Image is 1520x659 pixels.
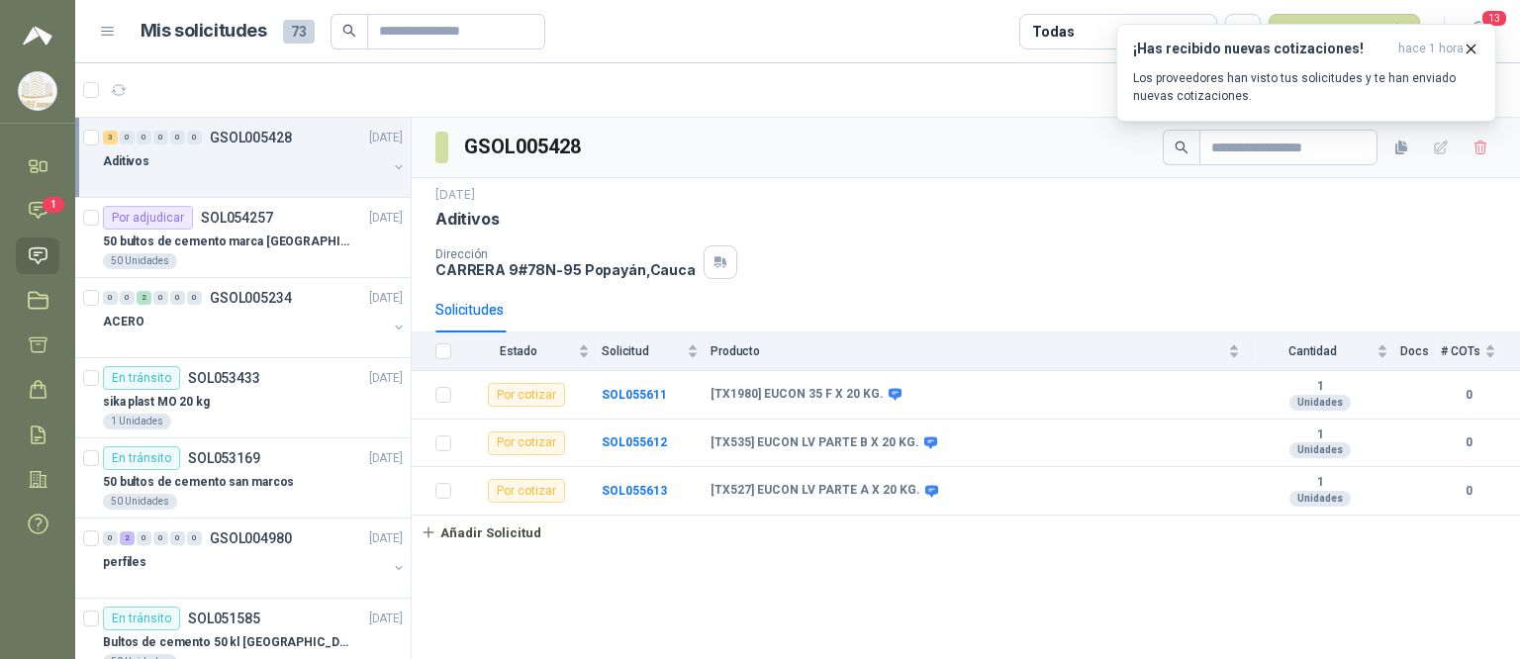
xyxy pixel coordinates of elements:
[103,393,210,412] p: sika plast MO 20 kg
[210,291,292,305] p: GSOL005234
[141,17,267,46] h1: Mis solicitudes
[188,451,260,465] p: SOL053169
[1269,14,1420,49] button: Nueva solicitud
[1032,21,1074,43] div: Todas
[120,531,135,545] div: 2
[1252,332,1400,371] th: Cantidad
[188,371,260,385] p: SOL053433
[120,291,135,305] div: 0
[369,529,403,548] p: [DATE]
[103,253,177,269] div: 50 Unidades
[369,129,403,147] p: [DATE]
[1289,442,1351,458] div: Unidades
[602,344,683,358] span: Solicitud
[103,286,407,349] a: 0 0 2 0 0 0 GSOL005234[DATE] ACERO
[153,531,168,545] div: 0
[283,20,315,44] span: 73
[170,291,185,305] div: 0
[201,211,273,225] p: SOL054257
[43,197,64,213] span: 1
[1175,141,1188,154] span: search
[1252,344,1373,358] span: Cantidad
[369,610,403,628] p: [DATE]
[1252,427,1388,443] b: 1
[369,369,403,388] p: [DATE]
[153,291,168,305] div: 0
[187,291,202,305] div: 0
[1441,344,1480,358] span: # COTs
[210,531,292,545] p: GSOL004980
[103,414,171,429] div: 1 Unidades
[435,247,696,261] p: Dirección
[602,332,711,371] th: Solicitud
[435,186,475,205] p: [DATE]
[16,192,59,229] a: 1
[23,24,52,47] img: Logo peakr
[75,198,411,278] a: Por adjudicarSOL054257[DATE] 50 bultos de cemento marca [GEOGRAPHIC_DATA][PERSON_NAME]50 Unidades
[1441,433,1496,452] b: 0
[103,291,118,305] div: 0
[1441,332,1520,371] th: # COTs
[210,131,292,144] p: GSOL005428
[711,387,884,403] b: [TX1980] EUCON 35 F X 20 KG.
[1398,41,1464,57] span: hace 1 hora
[488,479,565,503] div: Por cotizar
[103,206,193,230] div: Por adjudicar
[1116,24,1496,122] button: ¡Has recibido nuevas cotizaciones!hace 1 hora Los proveedores han visto tus solicitudes y te han ...
[435,209,500,230] p: Aditivos
[103,607,180,630] div: En tránsito
[435,299,504,321] div: Solicitudes
[1252,379,1388,395] b: 1
[1480,9,1508,28] span: 13
[369,449,403,468] p: [DATE]
[602,484,667,498] a: SOL055613
[137,131,151,144] div: 0
[1400,332,1441,371] th: Docs
[103,494,177,510] div: 50 Unidades
[188,612,260,625] p: SOL051585
[711,483,920,499] b: [TX527] EUCON LV PARTE A X 20 KG.
[602,435,667,449] a: SOL055612
[137,531,151,545] div: 0
[103,313,143,331] p: ACERO
[1289,491,1351,507] div: Unidades
[103,553,146,572] p: perfiles
[103,366,180,390] div: En tránsito
[103,152,149,171] p: Aditivos
[103,131,118,144] div: 3
[1289,395,1351,411] div: Unidades
[412,516,550,549] button: Añadir Solicitud
[75,438,411,518] a: En tránsitoSOL053169[DATE] 50 bultos de cemento san marcos50 Unidades
[187,531,202,545] div: 0
[103,126,407,189] a: 3 0 0 0 0 0 GSOL005428[DATE] Aditivos
[103,446,180,470] div: En tránsito
[103,526,407,590] a: 0 2 0 0 0 0 GSOL004980[DATE] perfiles
[1441,482,1496,501] b: 0
[711,435,919,451] b: [TX535] EUCON LV PARTE B X 20 KG.
[103,473,294,492] p: 50 bultos de cemento san marcos
[463,344,574,358] span: Estado
[602,388,667,402] a: SOL055611
[187,131,202,144] div: 0
[1133,69,1479,105] p: Los proveedores han visto tus solicitudes y te han enviado nuevas cotizaciones.
[464,132,584,162] h3: GSOL005428
[103,531,118,545] div: 0
[369,289,403,308] p: [DATE]
[488,431,565,455] div: Por cotizar
[412,516,1520,549] a: Añadir Solicitud
[1252,475,1388,491] b: 1
[488,383,565,407] div: Por cotizar
[103,633,349,652] p: Bultos de cemento 50 kl [GEOGRAPHIC_DATA][PERSON_NAME]
[170,131,185,144] div: 0
[1133,41,1390,57] h3: ¡Has recibido nuevas cotizaciones!
[120,131,135,144] div: 0
[137,291,151,305] div: 2
[170,531,185,545] div: 0
[711,344,1224,358] span: Producto
[463,332,602,371] th: Estado
[1461,14,1496,49] button: 13
[369,209,403,228] p: [DATE]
